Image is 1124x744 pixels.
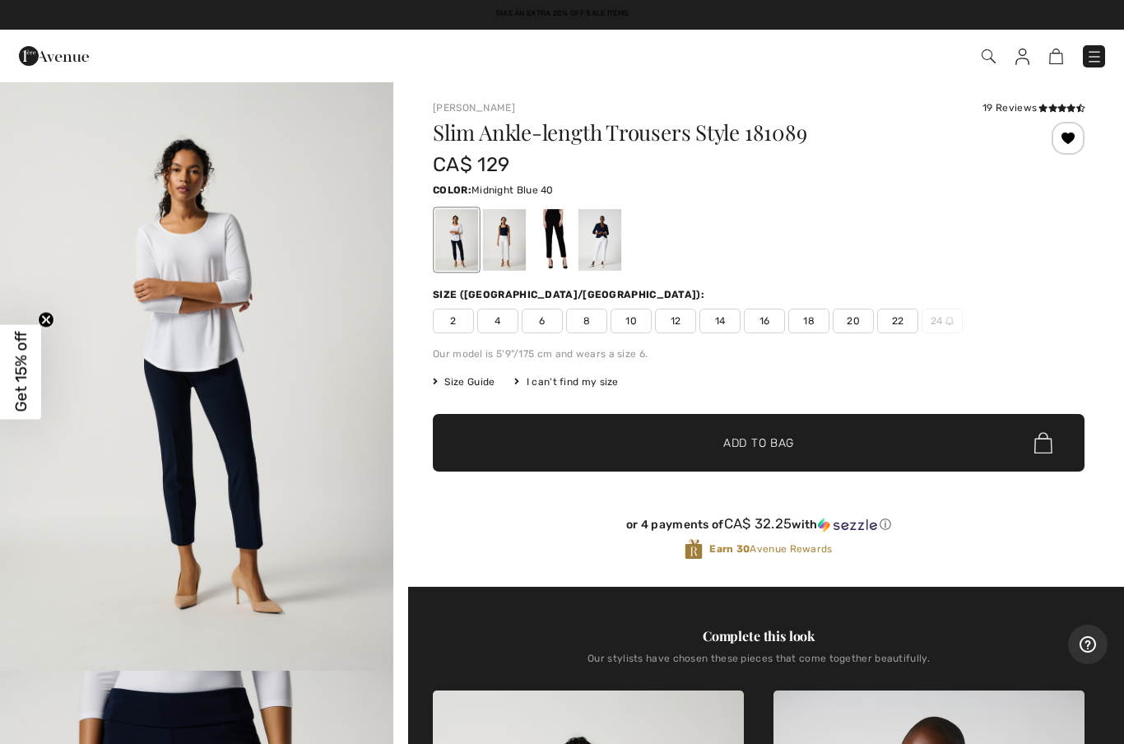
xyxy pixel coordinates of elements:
[833,309,874,333] span: 20
[433,102,515,114] a: [PERSON_NAME]
[788,309,829,333] span: 18
[483,209,526,271] div: White
[1086,49,1103,65] img: Menu
[685,538,703,560] img: Avenue Rewards
[655,309,696,333] span: 12
[611,309,652,333] span: 10
[433,122,976,143] h1: Slim Ankle-length Trousers Style 181089
[433,516,1085,532] div: or 4 payments of with
[818,518,877,532] img: Sezzle
[433,374,495,389] span: Size Guide
[38,312,54,328] button: Close teaser
[514,374,618,389] div: I can't find my size
[433,184,471,196] span: Color:
[709,543,750,555] strong: Earn 30
[877,309,918,333] span: 22
[433,653,1085,677] div: Our stylists have chosen these pieces that come together beautifully.
[1015,49,1029,65] img: My Info
[495,9,629,17] a: Take an Extra 20% Off Sale Items
[744,309,785,333] span: 16
[982,49,996,63] img: Search
[477,309,518,333] span: 4
[578,209,621,271] div: Vanilla 30
[433,153,509,176] span: CA$ 129
[709,542,832,556] span: Avenue Rewards
[945,317,954,325] img: ring-m.svg
[433,287,708,302] div: Size ([GEOGRAPHIC_DATA]/[GEOGRAPHIC_DATA]):
[531,209,574,271] div: Black
[522,309,563,333] span: 6
[433,626,1085,646] div: Complete this look
[1034,432,1052,453] img: Bag.svg
[433,516,1085,538] div: or 4 payments ofCA$ 32.25withSezzle Click to learn more about Sezzle
[435,209,478,271] div: Midnight Blue 40
[19,40,89,72] img: 1ère Avenue
[433,309,474,333] span: 2
[12,332,30,412] span: Get 15% off
[433,346,1085,361] div: Our model is 5'9"/175 cm and wears a size 6.
[699,309,741,333] span: 14
[433,414,1085,472] button: Add to Bag
[1068,625,1108,666] iframe: Opens a widget where you can find more information
[566,309,607,333] span: 8
[922,309,963,333] span: 24
[723,435,794,452] span: Add to Bag
[471,184,554,196] span: Midnight Blue 40
[19,47,89,63] a: 1ère Avenue
[982,100,1085,115] div: 19 Reviews
[1049,49,1063,64] img: Shopping Bag
[724,515,792,532] span: CA$ 32.25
